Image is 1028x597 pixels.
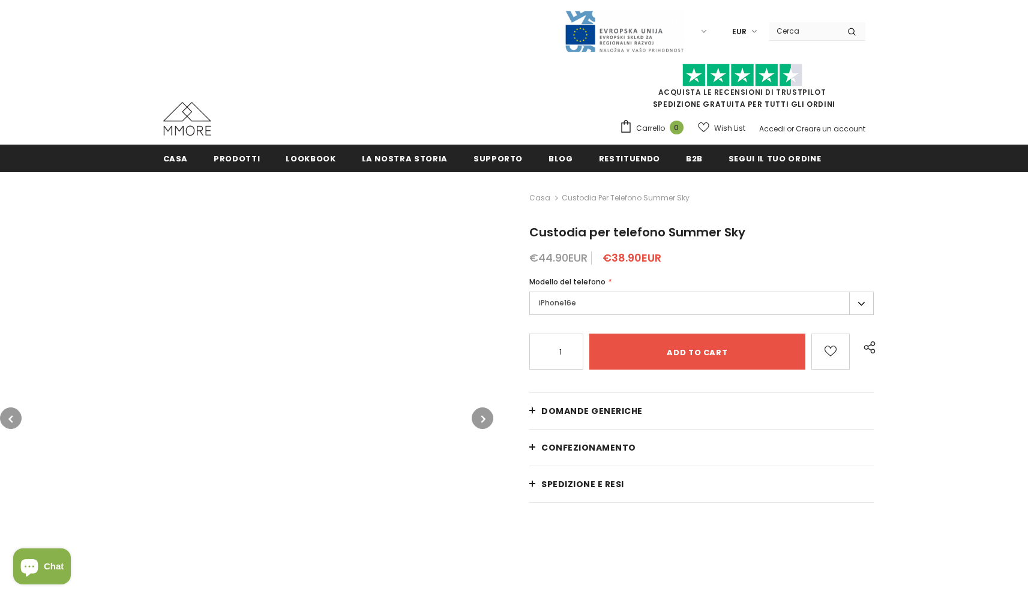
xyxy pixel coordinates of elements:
[10,548,74,587] inbox-online-store-chat: Shopify online store chat
[589,334,805,370] input: Add to cart
[163,102,211,136] img: Casi MMORE
[686,145,703,172] a: B2B
[787,124,794,134] span: or
[529,250,588,265] span: €44.90EUR
[599,145,660,172] a: Restituendo
[732,26,747,38] span: EUR
[729,153,821,164] span: Segui il tuo ordine
[658,87,826,97] a: Acquista le recensioni di TrustPilot
[214,145,260,172] a: Prodotti
[564,10,684,53] img: Javni Razpis
[796,124,865,134] a: Creare un account
[529,466,874,502] a: Spedizione e resi
[473,153,523,164] span: supporto
[362,153,448,164] span: La nostra storia
[714,122,745,134] span: Wish List
[636,122,665,134] span: Carrello
[286,145,335,172] a: Lookbook
[163,153,188,164] span: Casa
[529,224,745,241] span: Custodia per telefono Summer Sky
[729,145,821,172] a: Segui il tuo ordine
[670,121,684,134] span: 0
[529,393,874,429] a: Domande generiche
[619,69,865,109] span: SPEDIZIONE GRATUITA PER TUTTI GLI ORDINI
[564,26,684,36] a: Javni Razpis
[549,145,573,172] a: Blog
[529,191,550,205] a: Casa
[599,153,660,164] span: Restituendo
[362,145,448,172] a: La nostra storia
[603,250,661,265] span: €38.90EUR
[529,277,606,287] span: Modello del telefono
[214,153,260,164] span: Prodotti
[698,118,745,139] a: Wish List
[541,442,636,454] span: CONFEZIONAMENTO
[549,153,573,164] span: Blog
[529,430,874,466] a: CONFEZIONAMENTO
[759,124,785,134] a: Accedi
[473,145,523,172] a: supporto
[541,405,643,417] span: Domande generiche
[562,191,690,205] span: Custodia per telefono Summer Sky
[682,64,802,87] img: Fidati di Pilot Stars
[619,119,690,137] a: Carrello 0
[529,292,874,315] label: iPhone16e
[686,153,703,164] span: B2B
[286,153,335,164] span: Lookbook
[769,22,838,40] input: Search Site
[163,145,188,172] a: Casa
[541,478,624,490] span: Spedizione e resi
